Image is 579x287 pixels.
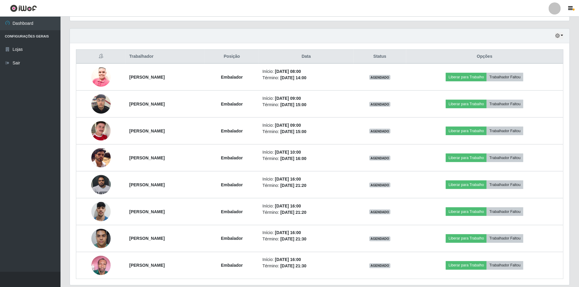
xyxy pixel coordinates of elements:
strong: [PERSON_NAME] [129,182,165,187]
li: Início: [263,68,350,75]
strong: [PERSON_NAME] [129,236,165,241]
time: [DATE] 15:00 [280,102,306,107]
button: Liberar para Trabalho [446,127,487,135]
time: [DATE] 09:00 [275,96,301,101]
time: [DATE] 16:00 [275,177,301,181]
time: [DATE] 21:30 [280,237,306,242]
time: [DATE] 16:00 [275,257,301,262]
time: [DATE] 08:00 [275,69,301,74]
img: 1754590327349.jpeg [91,114,111,148]
span: AGENDADO [369,183,391,188]
strong: Embalador [221,155,243,160]
li: Início: [263,149,350,155]
time: [DATE] 21:20 [280,210,306,215]
time: [DATE] 21:30 [280,264,306,269]
th: Data [259,50,354,64]
li: Início: [263,176,350,182]
strong: Embalador [221,75,243,80]
th: Trabalhador [126,50,205,64]
span: AGENDADO [369,236,391,241]
strong: [PERSON_NAME] [129,155,165,160]
img: 1734717801679.jpeg [91,148,111,168]
span: AGENDADO [369,156,391,161]
button: Trabalhador Faltou [487,100,523,108]
time: [DATE] 21:20 [280,183,306,188]
li: Início: [263,95,350,102]
time: [DATE] 15:00 [280,129,306,134]
li: Término: [263,155,350,162]
button: Liberar para Trabalho [446,181,487,189]
li: Início: [263,122,350,129]
li: Término: [263,75,350,81]
li: Término: [263,209,350,216]
strong: Embalador [221,129,243,133]
span: AGENDADO [369,129,391,134]
li: Início: [263,203,350,209]
time: [DATE] 10:00 [275,150,301,155]
time: [DATE] 09:00 [275,123,301,128]
time: [DATE] 16:00 [280,156,306,161]
img: 1753956520242.jpeg [91,253,111,278]
span: AGENDADO [369,75,391,80]
img: 1755788911254.jpeg [91,199,111,224]
span: AGENDADO [369,263,391,268]
li: Início: [263,230,350,236]
strong: Embalador [221,236,243,241]
strong: Embalador [221,209,243,214]
button: Trabalhador Faltou [487,73,523,81]
li: Término: [263,236,350,243]
li: Término: [263,129,350,135]
button: Liberar para Trabalho [446,234,487,243]
img: CoreUI Logo [10,5,37,12]
button: Trabalhador Faltou [487,261,523,270]
strong: [PERSON_NAME] [129,102,165,106]
button: Trabalhador Faltou [487,127,523,135]
button: Liberar para Trabalho [446,261,487,270]
time: [DATE] 14:00 [280,75,306,80]
strong: Embalador [221,182,243,187]
th: Posição [205,50,259,64]
strong: Embalador [221,263,243,268]
img: 1738540526500.jpeg [91,226,111,251]
span: AGENDADO [369,102,391,107]
strong: Embalador [221,102,243,106]
strong: [PERSON_NAME] [129,263,165,268]
strong: [PERSON_NAME] [129,129,165,133]
button: Liberar para Trabalho [446,154,487,162]
button: Trabalhador Faltou [487,154,523,162]
strong: [PERSON_NAME] [129,75,165,80]
li: Término: [263,182,350,189]
button: Liberar para Trabalho [446,207,487,216]
img: 1744125761618.jpeg [91,64,111,90]
button: Trabalhador Faltou [487,207,523,216]
li: Término: [263,263,350,269]
button: Trabalhador Faltou [487,181,523,189]
button: Trabalhador Faltou [487,234,523,243]
li: Término: [263,102,350,108]
span: AGENDADO [369,210,391,214]
th: Opções [406,50,564,64]
button: Liberar para Trabalho [446,100,487,108]
time: [DATE] 16:00 [275,230,301,235]
li: Início: [263,257,350,263]
img: 1718553093069.jpeg [91,172,111,197]
time: [DATE] 16:00 [275,204,301,208]
th: Status [354,50,406,64]
strong: [PERSON_NAME] [129,209,165,214]
button: Liberar para Trabalho [446,73,487,81]
img: 1753794100219.jpeg [91,91,111,117]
